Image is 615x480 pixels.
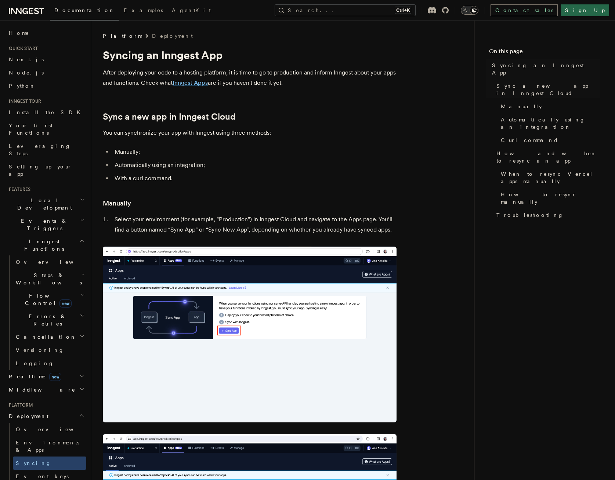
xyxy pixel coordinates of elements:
[6,214,86,235] button: Events & Triggers
[173,79,208,86] a: Inngest Apps
[6,412,48,420] span: Deployment
[6,255,86,370] div: Inngest Functions
[103,198,131,208] a: Manually
[112,147,397,157] li: Manually;
[491,4,558,16] a: Contact sales
[275,4,416,16] button: Search...Ctrl+K
[461,6,478,15] button: Toggle dark mode
[103,48,397,62] h1: Syncing an Inngest App
[103,128,397,138] p: You can synchronize your app with Inngest using three methods:
[6,217,80,232] span: Events & Triggers
[13,269,86,289] button: Steps & Workflows
[501,191,600,206] span: How to resync manually
[13,313,80,327] span: Errors & Retries
[6,26,86,40] a: Home
[9,83,36,89] span: Python
[112,214,397,235] li: Select your environment (for example, "Production") in Inngest Cloud and navigate to the Apps pag...
[9,123,53,136] span: Your first Functions
[13,292,81,307] span: Flow Control
[103,247,397,422] img: Inngest Cloud screen with sync App button when you have no apps synced yet
[501,116,600,131] span: Automatically using an integration
[9,57,44,62] span: Next.js
[6,79,86,92] a: Python
[9,29,29,37] span: Home
[13,357,86,370] a: Logging
[13,423,86,436] a: Overview
[16,426,91,432] span: Overview
[6,186,30,192] span: Features
[498,188,600,208] a: How to resync manually
[13,343,86,357] a: Versioning
[50,2,119,21] a: Documentation
[103,32,142,40] span: Platform
[6,410,86,423] button: Deployment
[112,173,397,183] li: With a curl command.
[16,347,64,353] span: Versioning
[501,137,558,144] span: Curl command
[112,160,397,170] li: Automatically using an integration;
[6,160,86,181] a: Setting up your app
[493,147,600,167] a: How and when to resync an app
[13,436,86,457] a: Environments & Apps
[6,194,86,214] button: Local Development
[16,460,51,466] span: Syncing
[6,53,86,66] a: Next.js
[6,235,86,255] button: Inngest Functions
[13,289,86,310] button: Flow Controlnew
[103,68,397,88] p: After deploying your code to a hosting platform, it is time to go to production and inform Innges...
[6,46,38,51] span: Quick start
[501,103,542,110] span: Manually
[489,47,600,59] h4: On this page
[498,100,600,113] a: Manually
[498,167,600,188] a: When to resync Vercel apps manually
[493,79,600,100] a: Sync a new app in Inngest Cloud
[498,113,600,134] a: Automatically using an integration
[6,66,86,79] a: Node.js
[6,119,86,139] a: Your first Functions
[498,134,600,147] a: Curl command
[6,106,86,119] a: Install the SDK
[6,386,76,393] span: Middleware
[152,32,193,40] a: Deployment
[16,259,91,265] span: Overview
[6,238,79,252] span: Inngest Functions
[6,197,80,211] span: Local Development
[13,255,86,269] a: Overview
[16,440,79,453] span: Environments & Apps
[9,143,71,156] span: Leveraging Steps
[492,62,600,76] span: Syncing an Inngest App
[124,7,163,13] span: Examples
[6,383,86,396] button: Middleware
[16,473,69,479] span: Event keys
[6,402,33,408] span: Platform
[496,82,600,97] span: Sync a new app in Inngest Cloud
[6,98,41,104] span: Inngest tour
[501,170,600,185] span: When to resync Vercel apps manually
[59,299,72,308] span: new
[49,373,61,381] span: new
[54,7,115,13] span: Documentation
[493,208,600,222] a: Troubleshooting
[13,272,82,286] span: Steps & Workflows
[9,70,44,76] span: Node.js
[489,59,600,79] a: Syncing an Inngest App
[9,164,72,177] span: Setting up your app
[6,139,86,160] a: Leveraging Steps
[16,360,54,366] span: Logging
[6,370,86,383] button: Realtimenew
[167,2,215,20] a: AgentKit
[13,333,76,341] span: Cancellation
[9,109,85,115] span: Install the SDK
[119,2,167,20] a: Examples
[496,150,600,164] span: How and when to resync an app
[496,211,564,219] span: Troubleshooting
[561,4,609,16] a: Sign Up
[103,112,235,122] a: Sync a new app in Inngest Cloud
[13,457,86,470] a: Syncing
[6,373,61,380] span: Realtime
[395,7,411,14] kbd: Ctrl+K
[13,310,86,330] button: Errors & Retries
[13,330,86,343] button: Cancellation
[172,7,211,13] span: AgentKit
